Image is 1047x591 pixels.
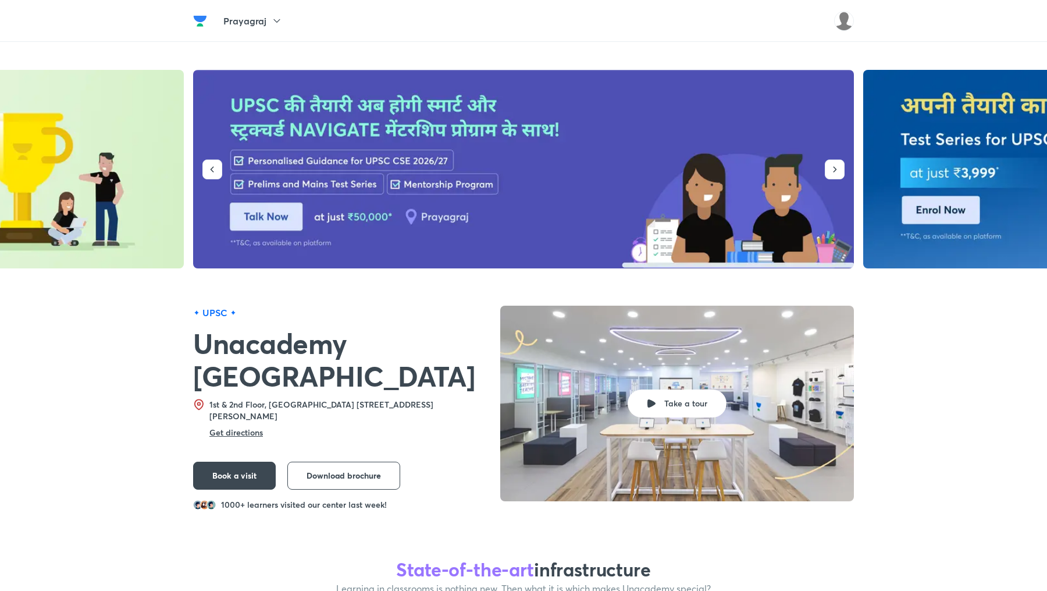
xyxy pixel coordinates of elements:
[193,327,491,392] h1: Unacademy [GEOGRAPHIC_DATA]
[223,14,266,28] h5: Prayagraj
[193,70,854,268] img: IMAGE IMAge
[209,399,455,422] h6: 1st & 2nd Floor, [GEOGRAPHIC_DATA] [STREET_ADDRESS][PERSON_NAME]
[628,390,727,417] button: Take a tour
[664,398,707,409] span: Take a tour
[193,70,854,270] a: IMAGE IMAge
[193,309,200,316] img: blue-star
[193,462,276,490] button: Book a visit
[193,14,207,28] img: Company Logo
[500,306,854,501] img: thumbnail
[834,11,854,31] img: Anshika Srivastava
[209,429,263,437] a: Get directions
[212,470,257,482] span: Book a visit
[209,427,263,438] h6: Get directions
[221,499,387,511] p: 1000+ learners visited our center last week!
[230,309,237,316] img: blue-star
[193,14,212,28] a: Company Logo
[307,470,381,482] span: Download brochure
[202,306,227,320] h5: UPSC
[287,462,400,490] button: Download brochure
[193,399,205,410] img: location-mark
[534,557,651,582] span: infrastructure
